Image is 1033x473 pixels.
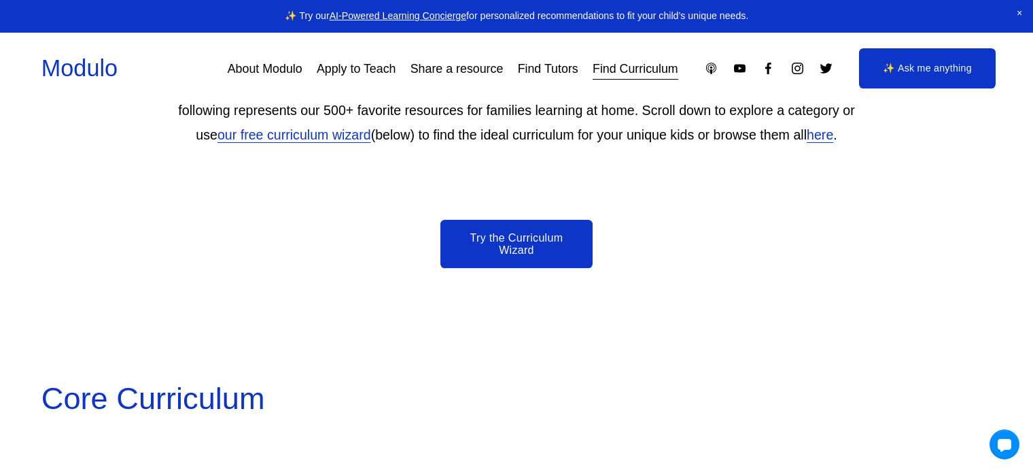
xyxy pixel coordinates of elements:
[41,371,992,426] p: Core Curriculum
[217,127,371,142] a: our free curriculum wizard
[410,56,504,81] a: Share a resource
[41,55,118,81] a: Modulo
[518,56,578,81] a: Find Tutors
[330,10,466,21] a: AI-Powered Learning Concierge
[593,56,678,81] a: Find Curriculum
[859,48,996,89] a: ✨ Ask me anything
[317,56,396,81] a: Apply to Teach
[704,61,718,76] a: Apple Podcasts
[440,220,593,268] a: Try the Curriculum Wizard
[807,127,833,142] a: here
[790,61,805,76] a: Instagram
[733,61,747,76] a: YouTube
[761,61,775,76] a: Facebook
[819,61,833,76] a: Twitter
[228,56,302,81] a: About Modulo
